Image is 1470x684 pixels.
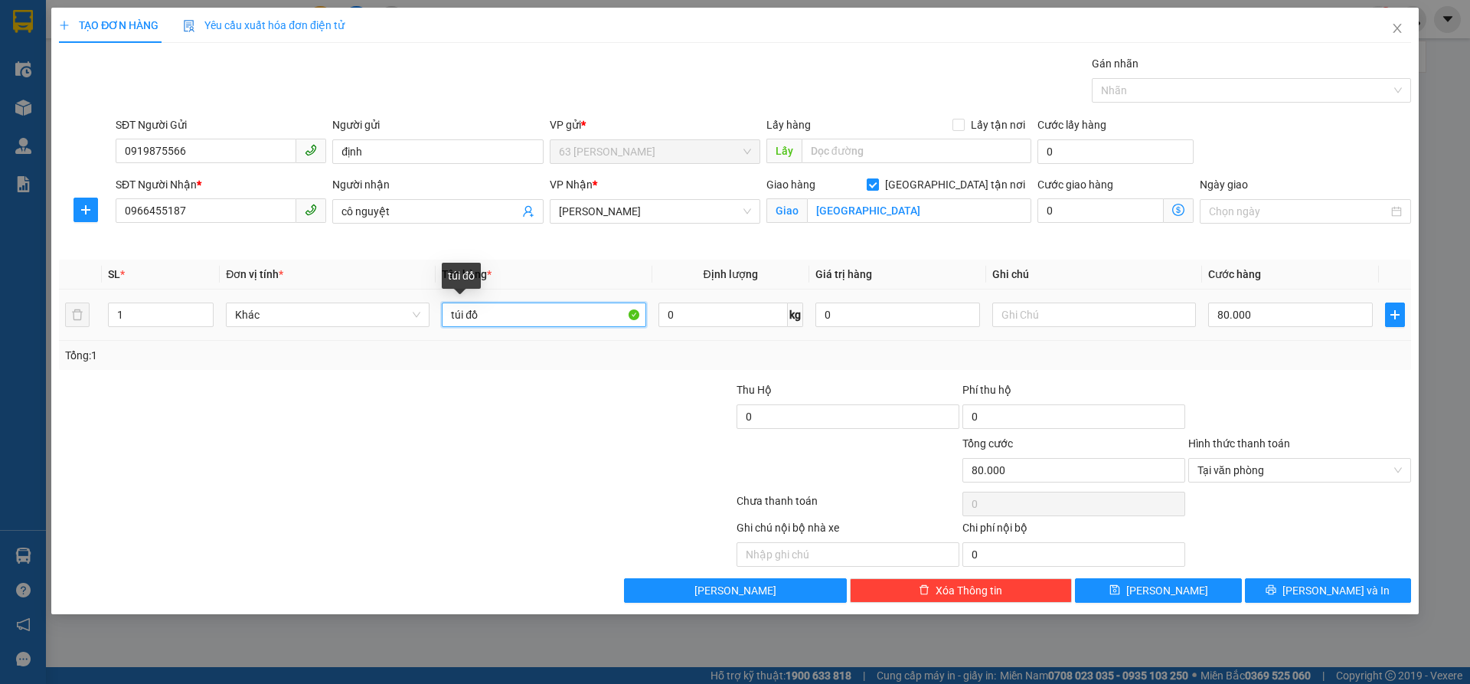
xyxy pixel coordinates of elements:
span: save [1109,584,1120,597]
div: SĐT Người Gửi [116,116,326,133]
div: VP gửi [550,116,760,133]
span: Đơn vị tính [226,268,283,280]
input: 0 [815,303,980,327]
span: [PERSON_NAME] [1126,582,1208,599]
div: Người gửi [332,116,543,133]
span: user-add [522,205,534,218]
input: Cước giao hàng [1037,198,1164,223]
span: Tổng cước [962,437,1013,450]
div: túi đồ [442,263,481,289]
button: delete [65,303,90,327]
div: Phí thu hộ [962,381,1185,404]
span: printer [1266,584,1276,597]
span: Giá trị hàng [815,268,872,280]
div: SĐT Người Nhận [116,176,326,193]
button: plus [1385,303,1405,327]
button: printer[PERSON_NAME] và In [1245,578,1411,603]
span: [PERSON_NAME] và In [1282,582,1390,599]
span: [PERSON_NAME] [694,582,776,599]
input: Giao tận nơi [807,198,1031,223]
div: Tổng: 1 [65,347,567,364]
span: Xóa Thông tin [936,582,1002,599]
input: Nhập ghi chú [737,542,959,567]
img: icon [183,20,195,32]
input: Cước lấy hàng [1037,139,1194,164]
span: kg [788,303,803,327]
label: Hình thức thanh toán [1188,437,1290,450]
span: Thu Hộ [737,384,772,396]
button: [PERSON_NAME] [624,578,847,603]
div: Chưa thanh toán [735,493,961,519]
label: Cước giao hàng [1037,178,1113,191]
button: deleteXóa Thông tin [850,578,1073,603]
span: Lấy hàng [766,119,811,131]
span: plus [1386,309,1404,321]
span: Lý Nhân [559,200,751,223]
input: Ngày giao [1209,203,1387,220]
div: Người nhận [332,176,543,193]
input: Ghi Chú [992,303,1196,327]
label: Gán nhãn [1092,57,1138,70]
th: Ghi chú [986,260,1202,290]
span: Giao hàng [766,178,815,191]
div: Chi phí nội bộ [962,519,1185,542]
button: save[PERSON_NAME] [1075,578,1241,603]
label: Ngày giao [1200,178,1248,191]
button: plus [73,198,98,222]
span: Cước hàng [1208,268,1261,280]
span: Lấy [766,139,802,163]
label: Cước lấy hàng [1037,119,1106,131]
div: Ghi chú nội bộ nhà xe [737,519,959,542]
span: Định lượng [704,268,758,280]
span: 63 Trần Quang Tặng [559,140,751,163]
span: plus [74,204,97,216]
span: Yêu cầu xuất hóa đơn điện tử [183,19,345,31]
span: VP Nhận [550,178,593,191]
span: Giao [766,198,807,223]
span: close [1391,22,1403,34]
span: phone [305,144,317,156]
span: TẠO ĐƠN HÀNG [59,19,158,31]
input: Dọc đường [802,139,1031,163]
span: Khác [235,303,420,326]
span: Tại văn phòng [1197,459,1402,482]
span: SL [108,268,120,280]
button: Close [1376,8,1419,51]
span: dollar-circle [1172,204,1184,216]
span: Lấy tận nơi [965,116,1031,133]
span: delete [919,584,929,597]
span: phone [305,204,317,216]
input: VD: Bàn, Ghế [442,303,645,327]
span: [GEOGRAPHIC_DATA] tận nơi [879,176,1031,193]
span: plus [59,20,70,31]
